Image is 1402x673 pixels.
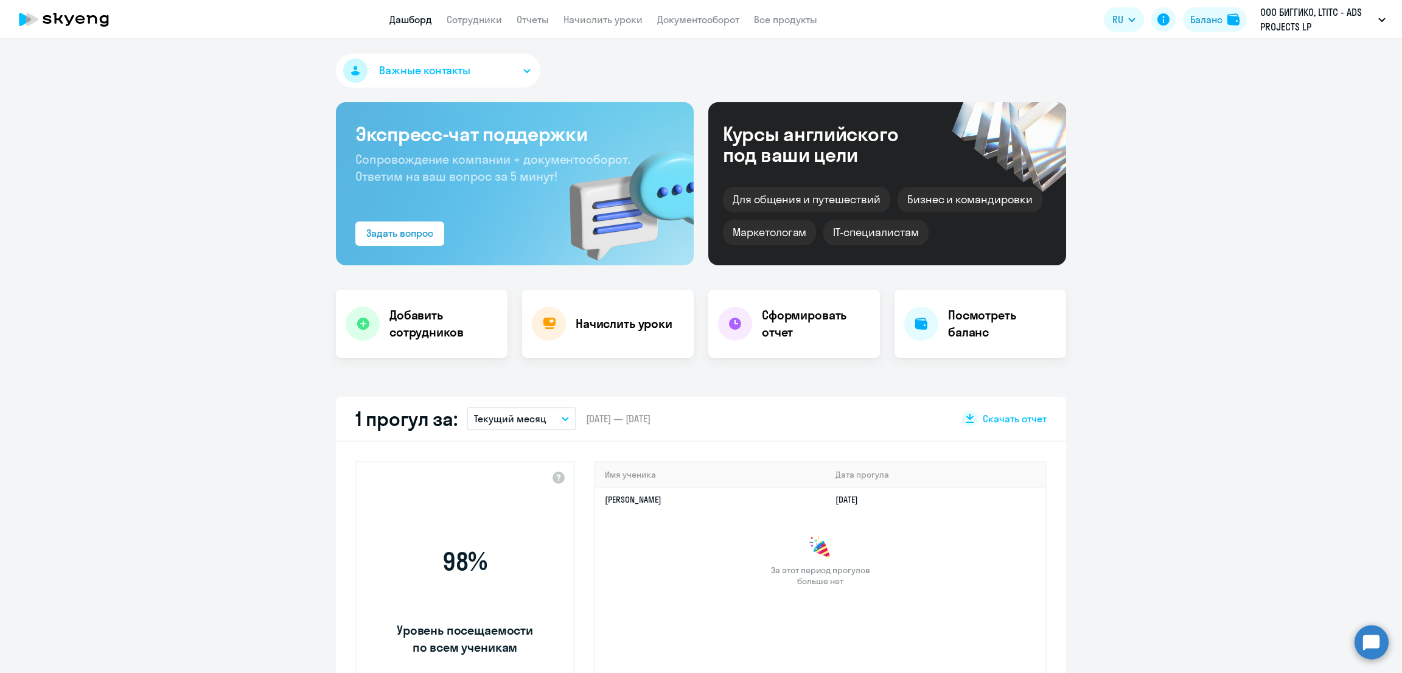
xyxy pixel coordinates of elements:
[657,13,739,26] a: Документооборот
[1260,5,1373,34] p: ООО БИГГИКО, LTITC - ADS PROJECTS LP
[395,622,535,656] span: Уровень посещаемости по всем ученикам
[769,565,871,587] span: За этот период прогулов больше нет
[1227,13,1240,26] img: balance
[948,307,1056,341] h4: Посмотреть баланс
[898,187,1042,212] div: Бизнес и командировки
[395,547,535,576] span: 98 %
[762,307,870,341] h4: Сформировать отчет
[389,307,498,341] h4: Добавить сотрудников
[1104,7,1144,32] button: RU
[447,13,502,26] a: Сотрудники
[355,406,457,431] h2: 1 прогул за:
[605,494,661,505] a: [PERSON_NAME]
[517,13,549,26] a: Отчеты
[355,152,630,184] span: Сопровождение компании + документооборот. Ответим на ваш вопрос за 5 минут!
[563,13,643,26] a: Начислить уроки
[595,462,826,487] th: Имя ученика
[1112,12,1123,27] span: RU
[355,221,444,246] button: Задать вопрос
[467,407,576,430] button: Текущий месяц
[723,220,816,245] div: Маркетологам
[983,412,1047,425] span: Скачать отчет
[1183,7,1247,32] button: Балансbalance
[754,13,817,26] a: Все продукты
[823,220,928,245] div: IT-специалистам
[389,13,432,26] a: Дашборд
[586,412,650,425] span: [DATE] — [DATE]
[723,124,931,165] div: Курсы английского под ваши цели
[474,411,546,426] p: Текущий месяц
[355,122,674,146] h3: Экспресс-чат поддержки
[835,494,868,505] a: [DATE]
[808,535,832,560] img: congrats
[723,187,890,212] div: Для общения и путешествий
[366,226,433,240] div: Задать вопрос
[826,462,1045,487] th: Дата прогула
[336,54,540,88] button: Важные контакты
[552,128,694,265] img: bg-img
[1190,12,1222,27] div: Баланс
[1254,5,1392,34] button: ООО БИГГИКО, LTITC - ADS PROJECTS LP
[576,315,672,332] h4: Начислить уроки
[379,63,470,78] span: Важные контакты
